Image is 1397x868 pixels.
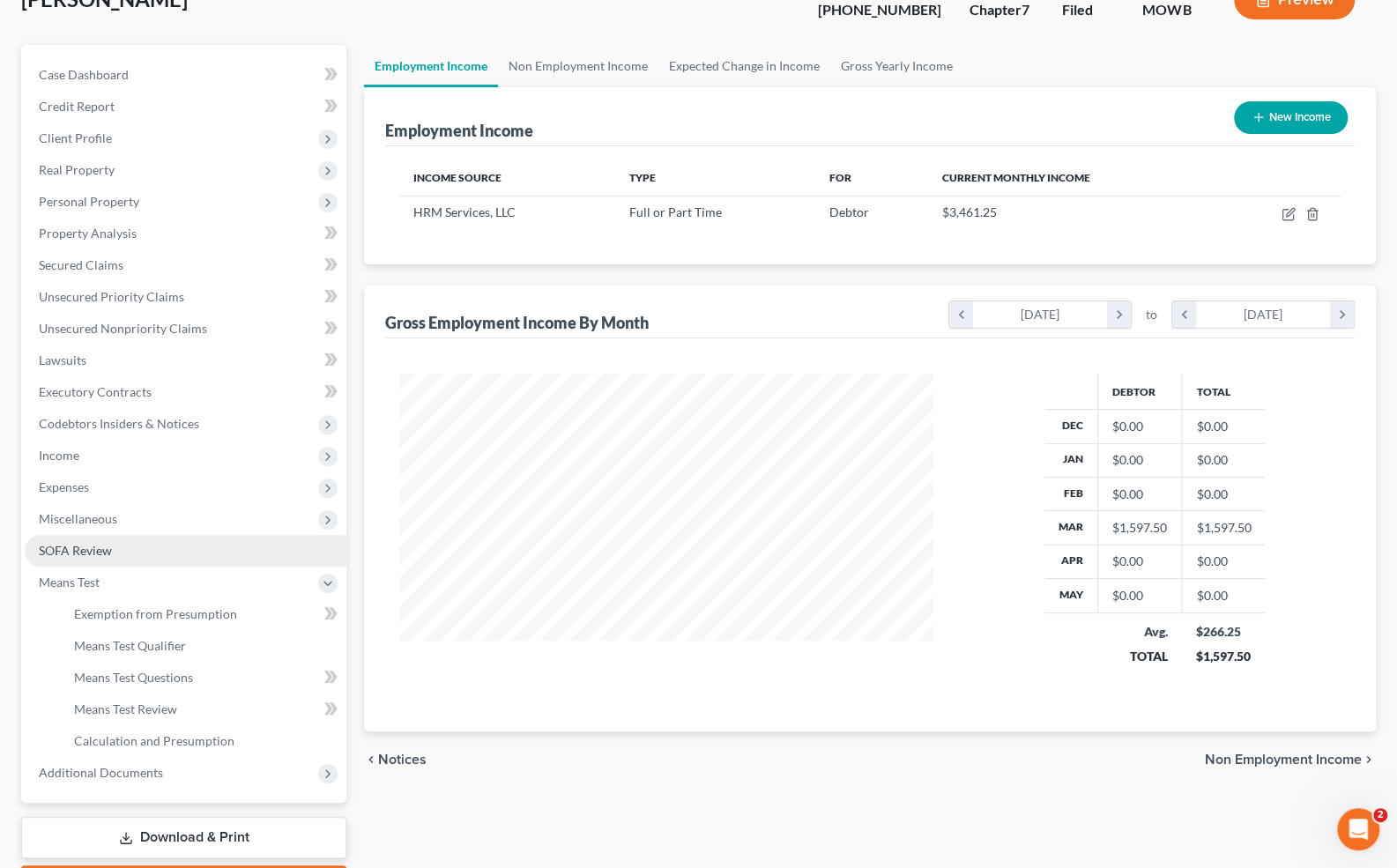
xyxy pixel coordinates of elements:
div: Gross Employment Income By Month [385,312,649,333]
div: $0.00 [1112,451,1167,469]
span: Client Profile [39,130,112,145]
td: $0.00 [1182,443,1266,477]
a: Expected Change in Income [658,45,830,87]
div: $266.25 [1196,623,1252,641]
span: Expenses [39,479,89,494]
td: $1,597.50 [1182,511,1266,545]
span: Debtor [829,204,869,219]
div: [DATE] [1196,301,1331,328]
span: Secured Claims [39,257,123,272]
span: Calculation and Presumption [74,733,234,748]
button: chevron_left Notices [364,753,427,767]
iframe: Intercom live chat [1337,808,1379,850]
div: $0.00 [1112,486,1167,503]
span: Unsecured Priority Claims [39,289,184,304]
button: New Income [1234,101,1348,134]
span: Exemption from Presumption [74,606,237,621]
td: $0.00 [1182,545,1266,578]
i: chevron_left [949,301,973,328]
i: chevron_right [1362,753,1376,767]
span: Additional Documents [39,765,163,780]
a: Gross Yearly Income [830,45,963,87]
a: Exemption from Presumption [60,598,346,630]
span: Means Test Questions [74,670,193,685]
a: Lawsuits [25,345,346,376]
a: Credit Report [25,91,346,122]
div: Employment Income [385,120,533,141]
span: Credit Report [39,99,115,114]
a: Download & Print [21,817,346,858]
div: TOTAL [1112,648,1168,665]
span: Means Test [39,575,100,590]
i: chevron_right [1330,301,1354,328]
span: For [829,171,851,184]
td: $0.00 [1182,579,1266,612]
th: Dec [1044,410,1098,443]
span: Case Dashboard [39,67,129,82]
a: Executory Contracts [25,376,346,408]
td: $0.00 [1182,410,1266,443]
span: Income Source [413,171,502,184]
span: to [1146,306,1157,323]
th: Apr [1044,545,1098,578]
th: Jan [1044,443,1098,477]
span: Lawsuits [39,352,86,367]
span: Real Property [39,162,115,177]
span: Property Analysis [39,226,137,241]
span: SOFA Review [39,543,112,558]
span: Miscellaneous [39,511,117,526]
span: Current Monthly Income [941,171,1089,184]
th: Debtor [1098,374,1182,409]
i: chevron_left [1172,301,1196,328]
div: $0.00 [1112,587,1167,605]
div: $1,597.50 [1196,648,1252,665]
div: $0.00 [1112,418,1167,435]
th: Mar [1044,511,1098,545]
a: Case Dashboard [25,59,346,91]
a: Unsecured Nonpriority Claims [25,313,346,345]
a: SOFA Review [25,535,346,567]
span: Means Test Review [74,701,177,716]
span: Type [629,171,656,184]
a: Calculation and Presumption [60,725,346,757]
a: Unsecured Priority Claims [25,281,346,313]
th: Total [1182,374,1266,409]
div: [DATE] [973,301,1108,328]
span: HRM Services, LLC [413,204,516,219]
span: 2 [1373,808,1387,822]
span: Full or Part Time [629,204,722,219]
span: Non Employment Income [1205,753,1362,767]
span: 7 [1022,1,1029,18]
a: Means Test Questions [60,662,346,694]
span: Codebtors Insiders & Notices [39,416,199,431]
span: Unsecured Nonpriority Claims [39,321,207,336]
div: $0.00 [1112,553,1167,570]
a: Means Test Qualifier [60,630,346,662]
th: Feb [1044,477,1098,510]
span: Executory Contracts [39,384,152,399]
a: Non Employment Income [498,45,658,87]
button: Non Employment Income chevron_right [1205,753,1376,767]
a: Property Analysis [25,218,346,249]
td: $0.00 [1182,477,1266,510]
th: May [1044,579,1098,612]
a: Employment Income [364,45,498,87]
span: Income [39,448,79,463]
div: $1,597.50 [1112,519,1167,537]
div: Avg. [1112,623,1168,641]
a: Secured Claims [25,249,346,281]
i: chevron_left [364,753,378,767]
span: $3,461.25 [941,204,996,219]
i: chevron_right [1107,301,1131,328]
span: Personal Property [39,194,139,209]
span: Notices [378,753,427,767]
span: Means Test Qualifier [74,638,186,653]
a: Means Test Review [60,694,346,725]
